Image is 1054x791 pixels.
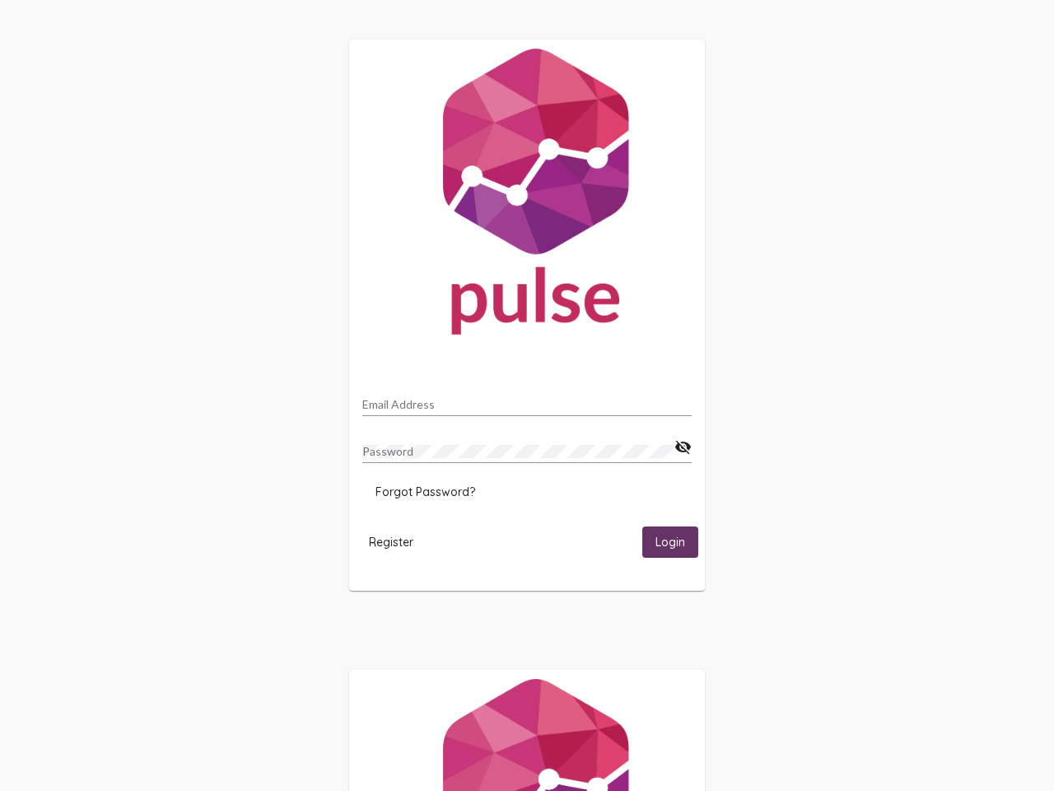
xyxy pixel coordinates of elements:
span: Forgot Password? [375,484,475,499]
mat-icon: visibility_off [674,438,692,457]
span: Login [655,536,685,550]
button: Forgot Password? [362,477,488,507]
img: Pulse For Good Logo [349,40,705,351]
button: Login [642,527,698,557]
button: Register [356,527,427,557]
span: Register [369,535,413,550]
